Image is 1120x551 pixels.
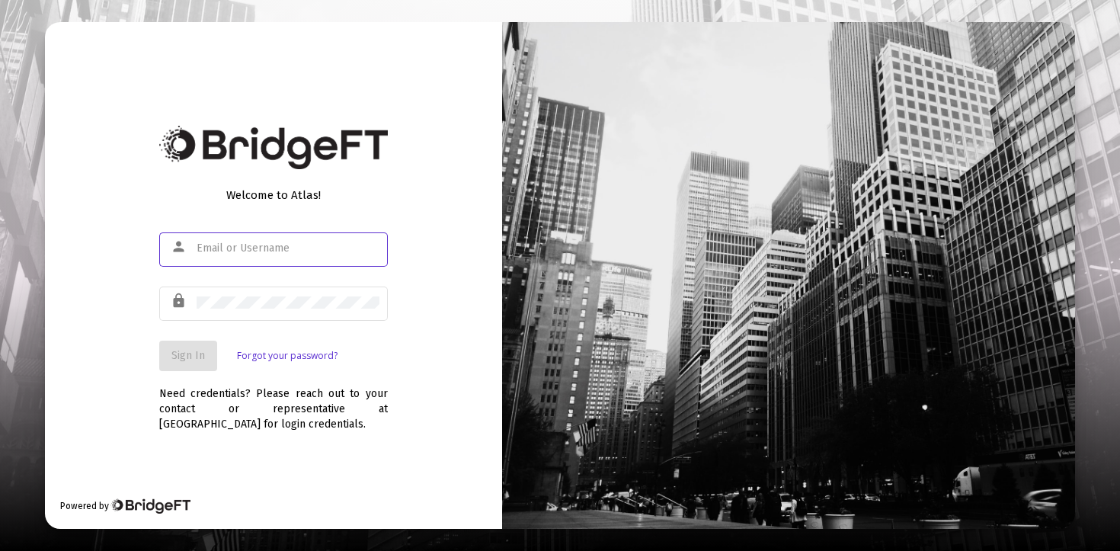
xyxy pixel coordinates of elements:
img: Bridge Financial Technology Logo [159,126,388,169]
div: Need credentials? Please reach out to your contact or representative at [GEOGRAPHIC_DATA] for log... [159,371,388,432]
mat-icon: person [171,238,189,256]
span: Sign In [171,349,205,362]
a: Forgot your password? [237,348,338,364]
div: Powered by [60,498,190,514]
img: Bridge Financial Technology Logo [110,498,190,514]
input: Email or Username [197,242,379,255]
mat-icon: lock [171,292,189,310]
div: Welcome to Atlas! [159,187,388,203]
button: Sign In [159,341,217,371]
